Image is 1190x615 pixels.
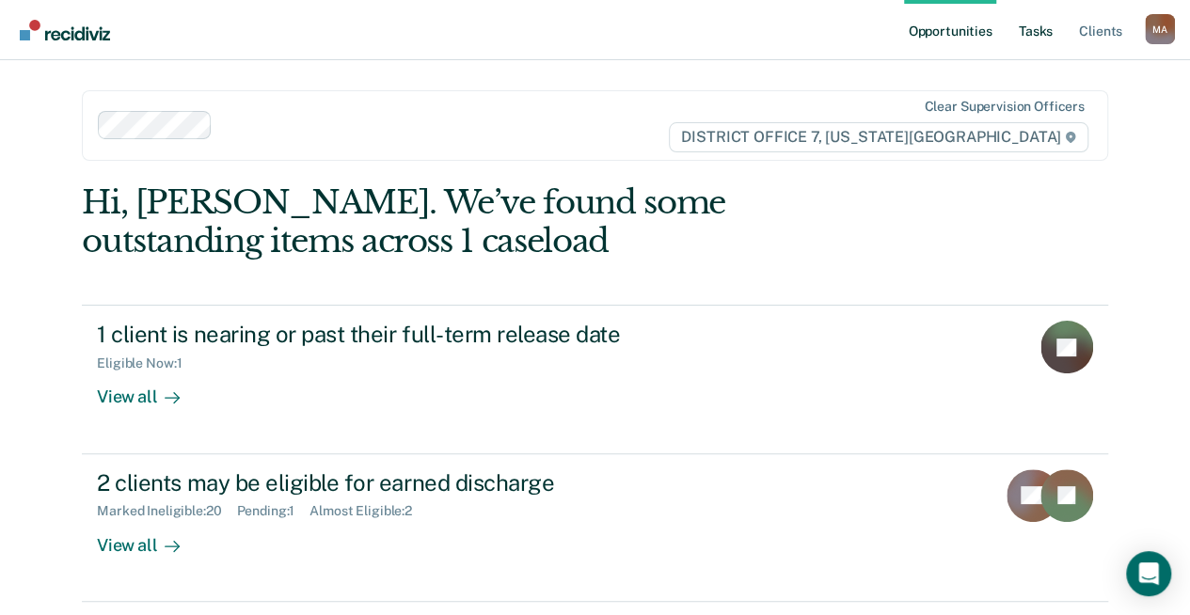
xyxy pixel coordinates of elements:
span: DISTRICT OFFICE 7, [US_STATE][GEOGRAPHIC_DATA] [669,122,1087,152]
div: Open Intercom Messenger [1126,551,1171,596]
div: View all [97,371,202,408]
img: Recidiviz [20,20,110,40]
div: Eligible Now : 1 [97,355,197,371]
div: 2 clients may be eligible for earned discharge [97,469,757,497]
div: Marked Ineligible : 20 [97,503,236,519]
div: View all [97,519,202,556]
div: Clear supervision officers [924,99,1084,115]
button: Profile dropdown button [1145,14,1175,44]
div: Almost Eligible : 2 [309,503,427,519]
div: Pending : 1 [236,503,309,519]
a: 2 clients may be eligible for earned dischargeMarked Ineligible:20Pending:1Almost Eligible:2View all [82,454,1108,602]
a: 1 client is nearing or past their full-term release dateEligible Now:1View all [82,305,1108,453]
div: Hi, [PERSON_NAME]. We’ve found some outstanding items across 1 caseload [82,183,902,260]
div: M A [1145,14,1175,44]
div: 1 client is nearing or past their full-term release date [97,321,757,348]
